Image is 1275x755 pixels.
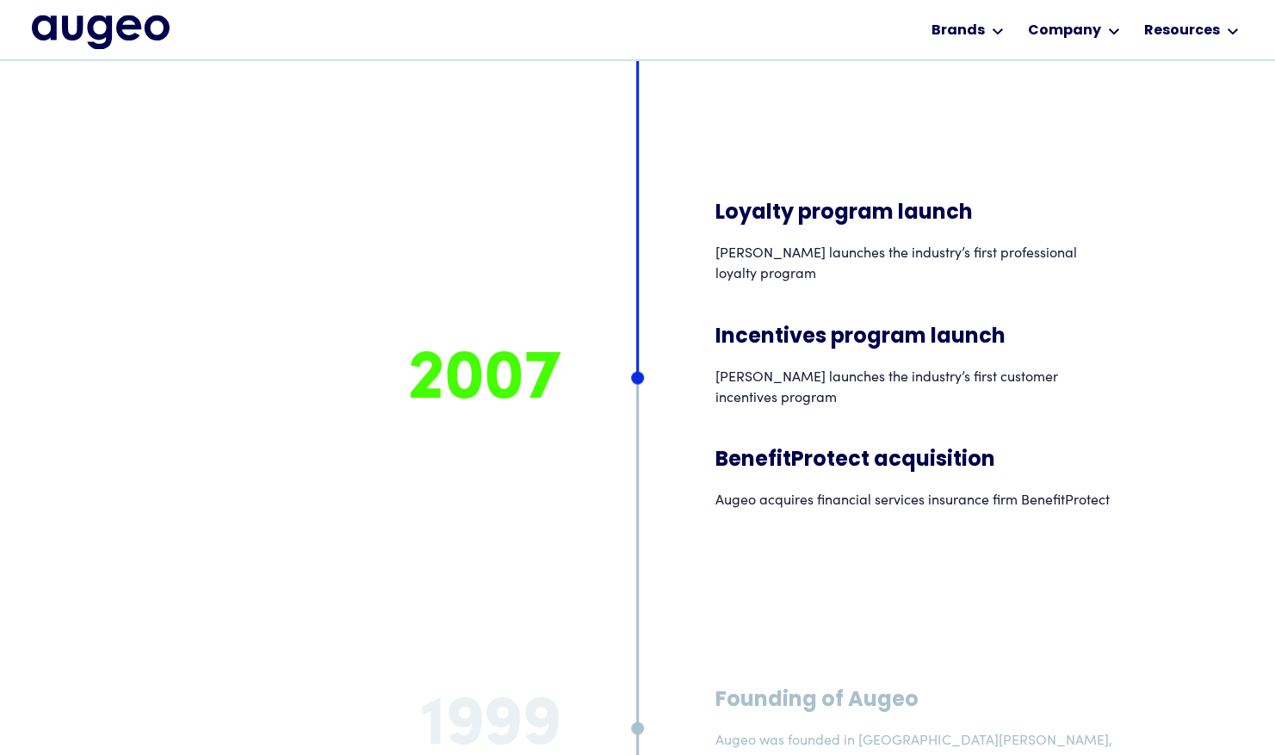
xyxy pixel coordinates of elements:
[715,241,1120,282] div: [PERSON_NAME] launches the industry’s first professional loyalty program
[715,201,1120,226] h3: Loyalty program launch
[32,15,170,49] img: Augeo's full logo in midnight blue.
[715,447,1120,473] h3: BenefitProtect acquisition
[715,364,1120,405] div: [PERSON_NAME] launches the industry’s first customer incentives program
[715,487,1120,508] div: Augeo acquires financial services insurance firm BenefitProtect
[156,341,560,418] div: 2007
[1144,21,1220,41] div: Resources
[931,21,985,41] div: Brands
[715,324,1120,350] h3: Incentives program launch
[715,687,1120,713] h3: Founding of Augeo
[1028,21,1101,41] div: Company
[32,15,170,49] a: home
